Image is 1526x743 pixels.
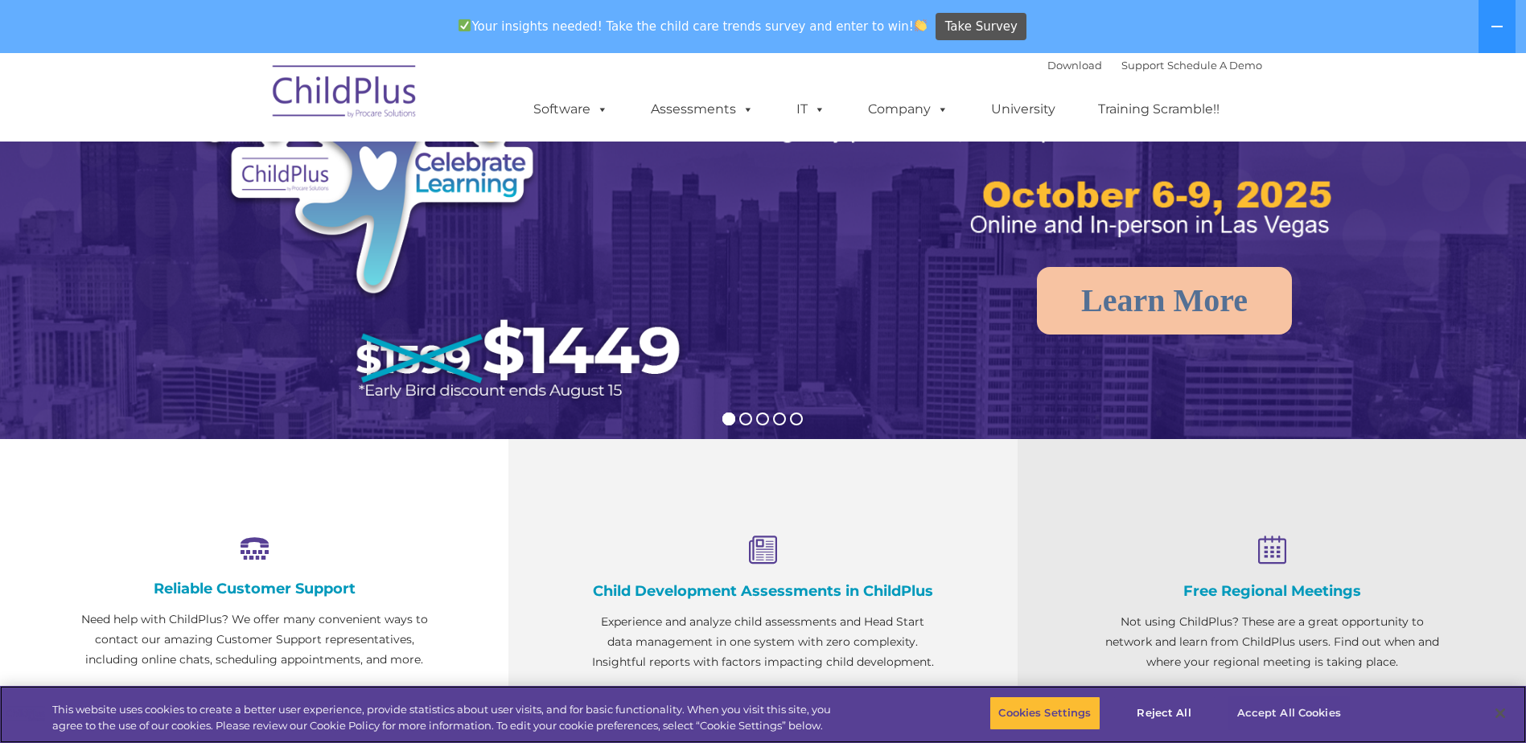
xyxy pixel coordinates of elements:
[1121,59,1164,72] a: Support
[589,582,936,600] h4: Child Development Assessments in ChildPlus
[1098,612,1446,672] p: Not using ChildPlus? These are a great opportunity to network and learn from ChildPlus users. Fin...
[224,172,292,184] span: Phone number
[1114,696,1215,730] button: Reject All
[1082,93,1236,125] a: Training Scramble!!
[452,10,934,42] span: Your insights needed! Take the child care trends survey and enter to win!
[1167,59,1262,72] a: Schedule A Demo
[80,610,428,670] p: Need help with ChildPlus? We offer many convenient ways to contact our amazing Customer Support r...
[945,13,1018,41] span: Take Survey
[915,19,927,31] img: 👏
[1228,696,1350,730] button: Accept All Cookies
[265,54,426,134] img: ChildPlus by Procare Solutions
[635,93,770,125] a: Assessments
[780,93,841,125] a: IT
[989,696,1100,730] button: Cookies Settings
[936,13,1026,41] a: Take Survey
[224,106,273,118] span: Last name
[80,580,428,597] h4: Reliable Customer Support
[1047,59,1102,72] a: Download
[975,93,1071,125] a: University
[52,702,839,733] div: This website uses cookies to create a better user experience, provide statistics about user visit...
[1047,59,1262,72] font: |
[589,612,936,672] p: Experience and analyze child assessments and Head Start data management in one system with zero c...
[1098,582,1446,600] h4: Free Regional Meetings
[1037,267,1292,335] a: Learn More
[852,93,965,125] a: Company
[1483,696,1518,731] button: Close
[459,19,471,31] img: ✅
[517,93,624,125] a: Software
